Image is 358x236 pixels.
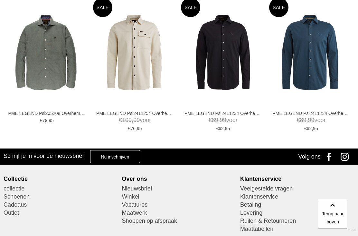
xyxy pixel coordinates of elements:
[240,225,354,233] a: Maattabellen
[96,15,172,90] img: PME LEGEND Psi2411254 Overhemden
[313,126,318,131] span: 95
[219,126,224,131] span: 62
[49,118,54,123] span: 95
[90,150,140,163] a: Nu inschrijven
[297,117,300,123] span: €
[132,117,133,123] span: ,
[131,126,136,131] span: 76
[216,126,219,131] span: €
[338,149,354,165] a: Instagram
[225,126,230,131] span: 95
[47,118,49,123] span: ,
[298,149,321,165] div: Volg ons
[306,117,308,123] span: ,
[8,110,85,116] a: PME LEGEND Psi205208 Overhemden
[184,116,262,124] span: voor
[318,200,347,229] a: Terug naar boven
[96,110,174,116] a: PME LEGEND Psi2411254 Overhemden
[42,118,48,123] span: 79
[312,126,313,131] span: ,
[40,118,42,123] span: €
[128,126,131,131] span: €
[119,117,122,123] span: €
[300,117,306,123] span: 89
[308,117,314,123] span: 99
[240,193,354,201] a: Klantenservice
[272,116,350,124] span: voor
[122,217,236,225] a: Shoppen op afspraak
[220,117,226,123] span: 99
[240,201,354,209] a: Betaling
[184,15,260,90] img: PME LEGEND Psi2411234 Overhemden
[4,175,118,182] div: Collectie
[136,126,137,131] span: ,
[307,126,312,131] span: 62
[122,185,236,193] a: Nieuwsbrief
[218,117,220,123] span: ,
[122,209,236,217] a: Maatwerk
[184,110,262,116] a: PME LEGEND Psi2411234 Overhemden
[240,185,354,193] a: Veelgestelde vragen
[4,185,118,193] a: collectie
[209,117,212,123] span: €
[224,126,225,131] span: ,
[4,193,118,201] a: Schoenen
[240,217,354,225] a: Ruilen & Retourneren
[122,175,236,182] div: Over ons
[240,209,354,217] a: Levering
[137,126,142,131] span: 95
[348,226,356,234] a: Divide
[272,110,350,116] a: PME LEGEND Psi2411234 Overhemden
[122,201,236,209] a: Vacatures
[4,201,118,209] a: Cadeaus
[272,15,348,90] img: PME LEGEND Psi2411234 Overhemden
[4,152,84,159] h3: Schrijf je in voor de nieuwsbrief
[322,149,338,165] a: Facebook
[96,116,174,124] span: voor
[240,175,354,182] div: Klantenservice
[304,126,307,131] span: €
[4,209,118,217] a: Outlet
[212,117,218,123] span: 89
[122,193,236,201] a: Winkel
[133,117,140,123] span: 99
[122,117,132,123] span: 109
[8,15,84,90] img: PME LEGEND Psi205208 Overhemden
